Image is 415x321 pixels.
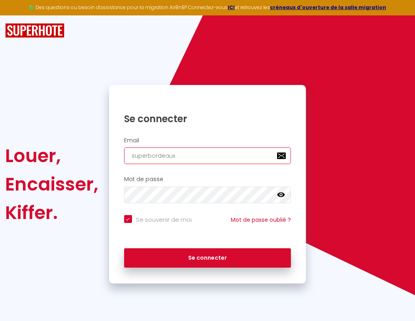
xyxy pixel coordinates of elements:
[5,23,64,38] img: SuperHote logo
[228,4,235,11] a: ICI
[5,198,98,227] div: Kiffer.
[124,248,291,268] button: Se connecter
[270,4,386,11] a: créneaux d'ouverture de la salle migration
[5,142,98,170] div: Louer,
[124,147,291,164] input: Ton Email
[231,216,291,224] a: Mot de passe oublié ?
[5,170,98,198] div: Encaisser,
[124,137,291,144] h2: Email
[124,176,291,183] h2: Mot de passe
[124,113,291,125] h1: Se connecter
[6,3,30,27] button: Ouvrir le widget de chat LiveChat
